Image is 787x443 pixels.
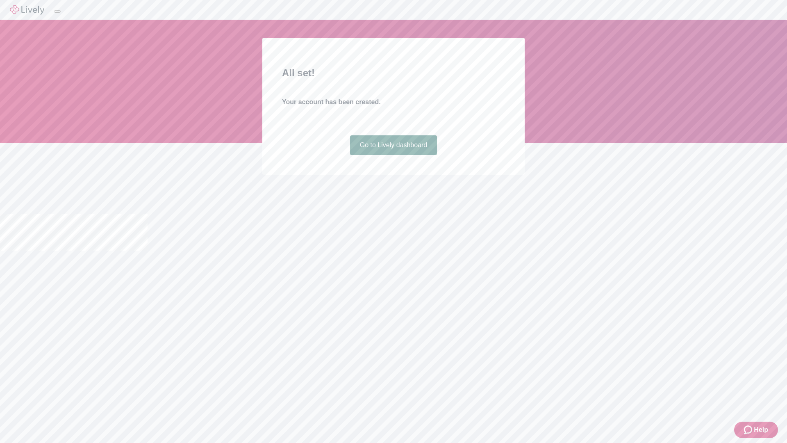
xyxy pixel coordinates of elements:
[350,135,437,155] a: Go to Lively dashboard
[744,425,754,435] svg: Zendesk support icon
[54,10,61,13] button: Log out
[282,66,505,80] h2: All set!
[734,422,778,438] button: Zendesk support iconHelp
[282,97,505,107] h4: Your account has been created.
[10,5,44,15] img: Lively
[754,425,768,435] span: Help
